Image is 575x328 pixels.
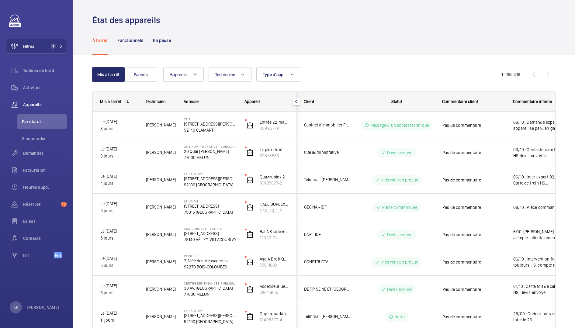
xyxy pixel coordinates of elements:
p: 92100 [GEOGRAPHIC_DATA] [184,319,237,325]
span: Appareils [170,72,188,77]
span: Pas de commentaire [442,177,505,183]
span: Pas de commentaire [442,204,505,210]
img: elevator.svg [246,313,254,320]
p: 78615655 [260,289,289,295]
p: À l'arrêt [92,37,108,43]
span: GECINA - IDF [304,204,351,211]
p: Cite Administrative - BORUCHOWITS [184,145,237,148]
p: Le [DATE] [100,282,138,289]
p: 2 Allée des Messageries [184,258,237,264]
p: HALL DUPLEX DROITE [260,201,289,207]
p: Le [DATE] [100,146,138,153]
span: Cité administrative [304,149,351,156]
p: 92100 [GEOGRAPHIC_DATA] [184,182,237,188]
p: Devis envoyé [387,150,412,156]
p: [STREET_ADDRESS] [184,203,237,209]
p: Ascenseur de charge [260,283,289,289]
p: La Factory [184,172,237,176]
p: Le [DATE] [100,228,138,235]
button: Mis à l'arrêt [92,67,125,82]
p: Asc A Droit Quadruplex [260,256,289,262]
span: IoT [23,252,54,258]
span: 01/10 : Carte toit de cabine HS, devis envoyé [513,283,569,295]
img: elevator.svg [246,258,254,266]
span: Filtres [23,43,34,49]
img: elevator.svg [246,176,254,184]
span: Par statut [22,119,67,125]
span: 10 [61,202,67,207]
p: KK [13,304,18,310]
p: 43995779 [260,125,289,131]
p: Entrée 22 machinerie haute [260,119,289,125]
span: Cabinet d'Immobilier Francilien - [PERSON_NAME] [304,122,351,129]
p: 5 jours [100,207,138,214]
span: À onboarder [22,136,67,142]
p: Autre [395,314,405,320]
span: [PERSON_NAME] [146,231,176,238]
p: 92140 CLAMART [184,127,237,133]
span: Type d'app. [263,72,285,77]
p: 3 jours [100,125,138,132]
span: [PERSON_NAME] [146,258,176,265]
img: elevator.svg [246,122,254,129]
span: Heures supp. [23,184,67,190]
button: Appareils [163,67,204,82]
p: 5 jours [100,289,138,296]
span: [PERSON_NAME] [146,176,176,183]
span: Commentaire client [442,99,478,104]
button: Pannes [124,67,157,82]
p: Le [DATE] [100,310,138,317]
span: Client [304,99,314,104]
p: Le Linois [184,199,237,203]
p: Bat NB côté droit Parking [260,229,289,235]
p: Devis envoyé [387,232,412,238]
p: 92270 BOIS-COLOMBES [184,264,237,270]
p: 3 jours [100,153,138,160]
p: 10405877-2 [260,180,289,186]
p: 38 Av. [GEOGRAPHIC_DATA] [184,285,237,291]
span: Contacts [23,235,67,241]
span: [PERSON_NAME] [146,286,176,293]
span: CONSTRUCTA [304,258,351,265]
img: elevator.svg [246,286,254,293]
span: Adresse [184,99,199,104]
p: 78140 VÉLIZY-VILLACOUBLAY [184,237,237,243]
span: Statut [391,99,402,104]
div: Mis à l'arrêt [100,99,121,104]
span: 06/10 : Inter expert 02/10 : Carte de frein HS Intervention [DATE] [513,174,569,186]
p: Devis envoyé [387,286,412,292]
span: Technicien [215,72,235,77]
span: 06/10 : Intervention faite, RBI toujours HS, compte rendu envoyé au client, attente intervention ... [513,256,569,268]
span: 06/10 : Demande expert car appareil se perd en gaine, vérification faite des aimants [513,119,569,131]
p: La Factory [184,309,237,312]
span: Commentaire interne [513,99,552,104]
span: Telmma - [PERSON_NAME] [304,313,351,320]
p: [STREET_ADDRESS][PERSON_NAME] [184,312,237,319]
img: elevator.svg [246,204,254,211]
p: [STREET_ADDRESS][PERSON_NAME] [184,176,237,182]
span: Appareils [23,102,67,108]
p: 4 jours [100,180,138,187]
p: 20 Quai [PERSON_NAME] [184,148,237,154]
p: AEW Connect - Bat. NB [184,227,237,230]
span: 1 [51,44,56,49]
span: DDFIP SEINE ET [GEOGRAPHIC_DATA] [304,286,351,293]
h1: État des appareils [92,15,164,26]
p: 2111 [184,117,237,121]
span: 03/10 : Contacteur de frein HS devis envoyés [513,147,569,159]
button: Technicien [209,67,251,82]
span: Réserves [23,201,58,207]
p: En pause [153,37,171,43]
span: BNP - IDF [304,231,351,238]
span: Facturation [23,167,67,173]
p: 11 jours [100,317,138,324]
p: Le [DATE] [100,200,138,207]
img: elevator.svg [246,149,254,156]
p: Le [DATE] [100,173,138,180]
p: 5 jours [100,262,138,269]
p: [PERSON_NAME] [27,304,60,310]
p: Le [DATE] [100,255,138,262]
p: Intervention prévue [381,259,418,265]
p: N40_23_1_N [260,207,289,213]
span: Pas de commentaire [442,286,505,292]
